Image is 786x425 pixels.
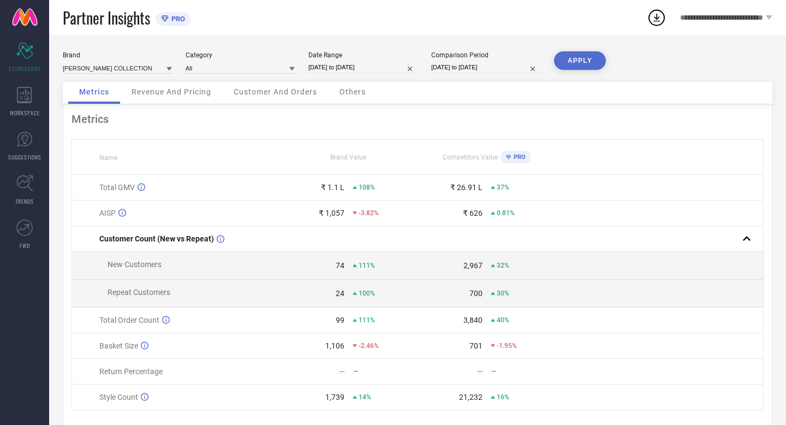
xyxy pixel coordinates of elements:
[99,341,138,350] span: Basket Size
[99,183,135,192] span: Total GMV
[336,289,344,298] div: 24
[336,316,344,324] div: 99
[99,209,116,217] span: AISP
[99,154,117,162] span: Name
[15,197,34,205] span: TRENDS
[234,87,317,96] span: Customer And Orders
[330,154,366,161] span: Brand Value
[359,184,375,191] span: 108%
[359,342,379,350] span: -2.46%
[554,51,606,70] button: APPLY
[497,316,509,324] span: 40%
[359,290,375,297] span: 100%
[339,367,345,376] div: —
[72,113,764,126] div: Metrics
[359,262,375,269] span: 111%
[459,393,483,402] div: 21,232
[463,316,483,324] div: 3,840
[469,341,483,350] div: 701
[340,87,366,96] span: Others
[491,368,555,375] div: —
[353,368,417,375] div: —
[99,393,138,402] span: Style Count
[359,316,375,324] span: 111%
[63,51,172,59] div: Brand
[108,260,162,269] span: New Customers
[9,64,41,73] span: SCORECARDS
[325,393,344,402] div: 1,739
[431,51,540,59] div: Comparison Period
[325,341,344,350] div: 1,106
[359,209,379,217] span: -3.82%
[99,234,214,243] span: Customer Count (New vs Repeat)
[10,109,40,117] span: WORKSPACE
[308,62,418,73] input: Select date range
[319,209,344,217] div: ₹ 1,057
[336,261,344,270] div: 74
[8,153,41,161] span: SUGGESTIONS
[431,62,540,73] input: Select comparison period
[108,288,170,297] span: Repeat Customers
[99,367,163,376] span: Return Percentage
[443,154,498,161] span: Competitors Value
[497,290,509,297] span: 30%
[450,183,483,192] div: ₹ 26.91 L
[308,51,418,59] div: Date Range
[186,51,295,59] div: Category
[647,8,666,27] div: Open download list
[169,15,185,23] span: PRO
[79,87,109,96] span: Metrics
[99,316,159,324] span: Total Order Count
[463,261,483,270] div: 2,967
[132,87,211,96] span: Revenue And Pricing
[469,289,483,298] div: 700
[497,393,509,401] span: 16%
[497,209,515,217] span: 0.81%
[477,367,483,376] div: —
[497,342,517,350] span: -1.95%
[511,154,526,161] span: PRO
[463,209,483,217] div: ₹ 626
[497,184,509,191] span: 37%
[359,393,371,401] span: 14%
[497,262,509,269] span: 32%
[321,183,344,192] div: ₹ 1.1 L
[63,7,150,29] span: Partner Insights
[20,241,30,250] span: FWD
